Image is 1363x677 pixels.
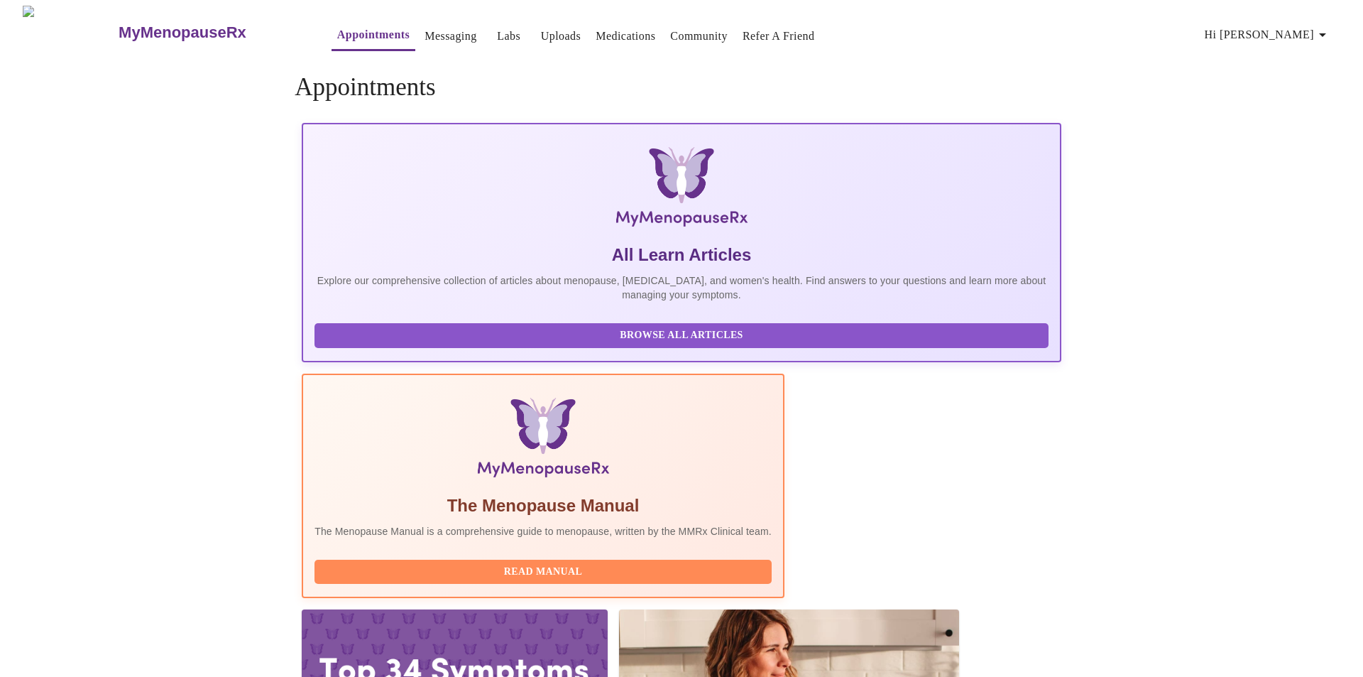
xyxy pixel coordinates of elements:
h4: Appointments [295,73,1068,102]
button: Refer a Friend [737,22,821,50]
img: Menopause Manual [387,398,699,483]
a: Appointments [337,25,410,45]
span: Read Manual [329,563,757,581]
p: The Menopause Manual is a comprehensive guide to menopause, written by the MMRx Clinical team. [314,524,772,538]
a: Read Manual [314,565,775,577]
button: Appointments [332,21,415,51]
button: Messaging [419,22,482,50]
span: Hi [PERSON_NAME] [1205,25,1331,45]
a: MyMenopauseRx [117,8,303,58]
button: Browse All Articles [314,323,1049,348]
span: Browse All Articles [329,327,1034,345]
a: Messaging [425,26,476,46]
a: Labs [497,26,520,46]
img: MyMenopauseRx Logo [429,147,934,232]
a: Uploads [541,26,581,46]
a: Medications [596,26,655,46]
img: MyMenopauseRx Logo [23,6,117,59]
h5: The Menopause Manual [314,494,772,517]
h5: All Learn Articles [314,244,1049,266]
button: Uploads [535,22,587,50]
button: Hi [PERSON_NAME] [1199,21,1337,49]
button: Read Manual [314,560,772,585]
a: Browse All Articles [314,328,1052,340]
h3: MyMenopauseRx [119,23,246,42]
p: Explore our comprehensive collection of articles about menopause, [MEDICAL_DATA], and women's hea... [314,273,1049,302]
button: Medications [590,22,661,50]
button: Community [664,22,733,50]
a: Refer a Friend [743,26,815,46]
a: Community [670,26,728,46]
button: Labs [486,22,532,50]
